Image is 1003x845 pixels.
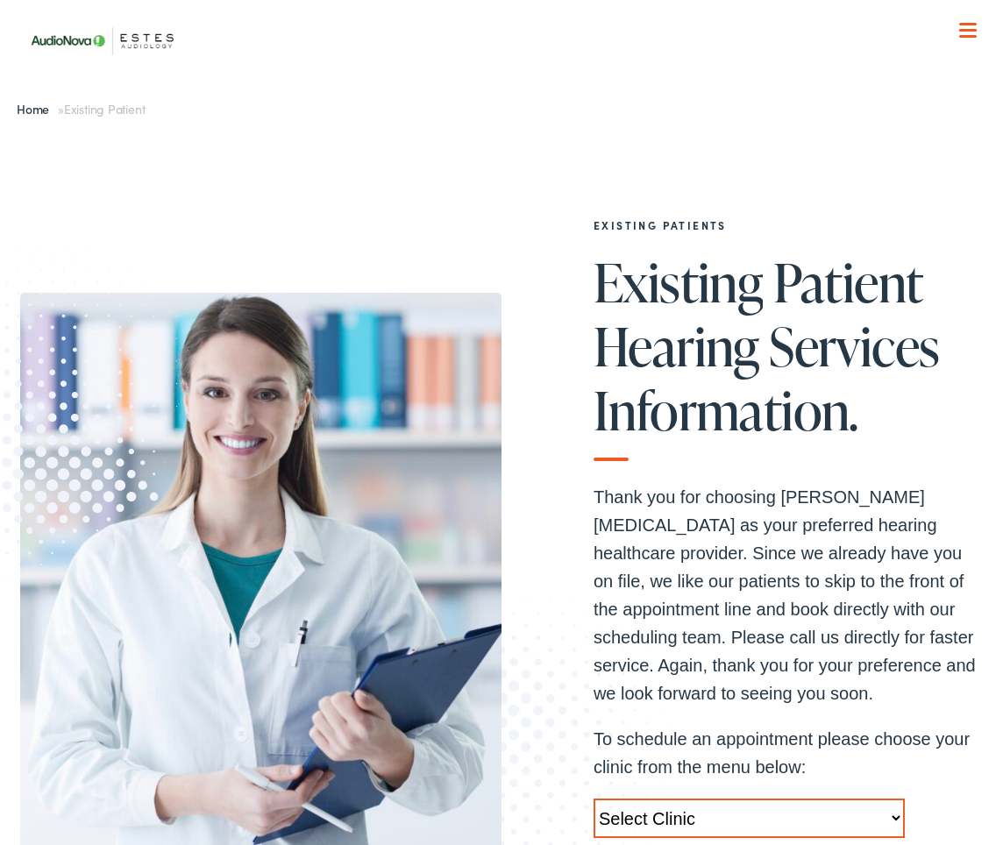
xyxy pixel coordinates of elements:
a: What We Offer [33,70,983,124]
span: Hearing [594,317,759,375]
span: Information. [594,381,858,439]
p: To schedule an appointment please choose your clinic from the menu below: [594,725,983,781]
a: Home [17,100,58,117]
span: Services [769,317,939,375]
span: » [17,100,145,117]
span: Existing Patient [64,100,145,117]
p: Thank you for choosing [PERSON_NAME] [MEDICAL_DATA] as your preferred hearing healthcare provider... [594,483,983,707]
span: Patient [773,253,924,311]
h2: EXISTING PATIENTS [594,219,983,231]
span: Existing [594,253,763,311]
